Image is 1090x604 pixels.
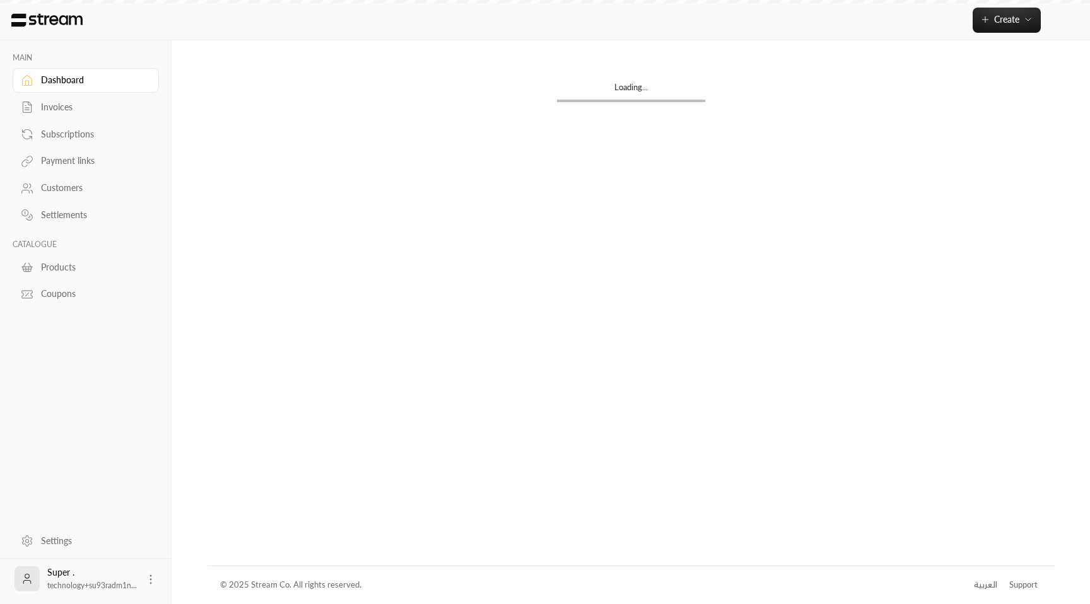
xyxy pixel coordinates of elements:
span: Create [994,14,1019,25]
a: Support [1005,574,1042,596]
p: MAIN [13,53,159,63]
a: Customers [13,176,159,200]
div: Subscriptions [41,128,143,141]
div: Loading... [557,81,705,100]
img: Logo [10,13,84,27]
div: Settings [41,535,143,547]
div: Coupons [41,287,143,300]
div: Dashboard [41,74,143,86]
div: Super . [47,566,137,591]
a: Settings [13,528,159,553]
div: Invoices [41,101,143,113]
button: Create [973,8,1041,33]
div: Settlements [41,209,143,221]
a: Products [13,255,159,279]
a: Subscriptions [13,122,159,146]
div: Customers [41,182,143,194]
span: technology+su93radm1n... [47,581,137,590]
div: © 2025 Stream Co. All rights reserved. [220,579,361,591]
a: Dashboard [13,68,159,93]
div: Payment links [41,154,143,167]
div: العربية [974,579,997,591]
a: Coupons [13,282,159,306]
a: Invoices [13,95,159,120]
a: Payment links [13,149,159,173]
p: CATALOGUE [13,240,159,250]
a: Settlements [13,203,159,228]
div: Products [41,261,143,274]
